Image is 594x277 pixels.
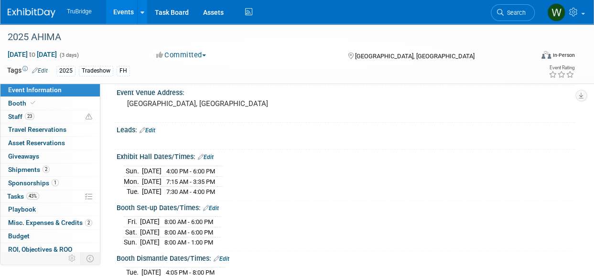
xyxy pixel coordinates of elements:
[7,192,39,200] span: Tasks
[8,232,30,240] span: Budget
[8,113,34,120] span: Staff
[124,237,140,247] td: Sun.
[140,127,155,134] a: Edit
[8,205,36,213] span: Playbook
[142,166,162,176] td: [DATE]
[26,192,39,200] span: 43%
[0,137,100,149] a: Asset Reservations
[140,237,160,247] td: [DATE]
[8,152,39,160] span: Giveaways
[81,252,100,265] td: Toggle Event Tabs
[0,97,100,110] a: Booth
[117,251,575,264] div: Booth Dismantle Dates/Times:
[117,201,575,213] div: Booth Set-up Dates/Times:
[549,65,574,70] div: Event Rating
[0,163,100,176] a: Shipments2
[8,8,55,18] img: ExhibitDay
[166,168,215,175] span: 4:00 PM - 6:00 PM
[7,50,57,59] span: [DATE] [DATE]
[203,205,219,212] a: Edit
[0,243,100,256] a: ROI, Objectives & ROO
[124,166,142,176] td: Sun.
[0,230,100,243] a: Budget
[164,239,213,246] span: 8:00 AM - 1:00 PM
[28,51,37,58] span: to
[8,245,72,253] span: ROI, Objectives & ROO
[8,99,37,107] span: Booth
[0,203,100,216] a: Playbook
[140,217,160,227] td: [DATE]
[140,227,160,237] td: [DATE]
[198,154,214,160] a: Edit
[25,113,34,120] span: 23
[124,176,142,187] td: Mon.
[492,50,575,64] div: Event Format
[31,100,35,106] i: Booth reservation complete
[164,229,213,236] span: 8:00 AM - 6:00 PM
[166,269,215,276] span: 4:05 PM - 8:00 PM
[0,150,100,163] a: Giveaways
[32,67,48,74] a: Edit
[117,149,575,162] div: Exhibit Hall Dates/Times:
[0,123,100,136] a: Travel Reservations
[214,256,229,262] a: Edit
[504,9,526,16] span: Search
[59,52,79,58] span: (3 days)
[8,126,66,133] span: Travel Reservations
[8,166,50,173] span: Shipments
[541,51,551,59] img: Format-Inperson.png
[124,227,140,237] td: Sat.
[8,219,92,226] span: Misc. Expenses & Credits
[79,66,113,76] div: Tradeshow
[8,179,59,187] span: Sponsorships
[0,216,100,229] a: Misc. Expenses & Credits2
[67,8,92,15] span: TruBridge
[56,66,76,76] div: 2025
[127,99,297,108] pre: [GEOGRAPHIC_DATA], [GEOGRAPHIC_DATA]
[0,177,100,190] a: Sponsorships1
[43,166,50,173] span: 2
[124,187,142,197] td: Tue.
[166,178,215,185] span: 7:15 AM - 3:35 PM
[8,139,65,147] span: Asset Reservations
[7,65,48,76] td: Tags
[164,218,213,225] span: 8:00 AM - 6:00 PM
[0,110,100,123] a: Staff23
[52,179,59,186] span: 1
[8,86,62,94] span: Event Information
[117,85,575,97] div: Event Venue Address:
[0,190,100,203] a: Tasks43%
[552,52,575,59] div: In-Person
[153,50,210,60] button: Committed
[547,3,565,21] img: Whitni Murase
[85,219,92,226] span: 2
[0,84,100,96] a: Event Information
[142,176,162,187] td: [DATE]
[64,252,81,265] td: Personalize Event Tab Strip
[4,29,527,46] div: 2025 AHIMA
[117,123,575,135] div: Leads:
[491,4,535,21] a: Search
[117,66,130,76] div: FH
[124,217,140,227] td: Fri.
[86,113,92,121] span: Potential Scheduling Conflict -- at least one attendee is tagged in another overlapping event.
[355,53,475,60] span: [GEOGRAPHIC_DATA], [GEOGRAPHIC_DATA]
[142,187,162,197] td: [DATE]
[166,188,215,195] span: 7:30 AM - 4:00 PM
